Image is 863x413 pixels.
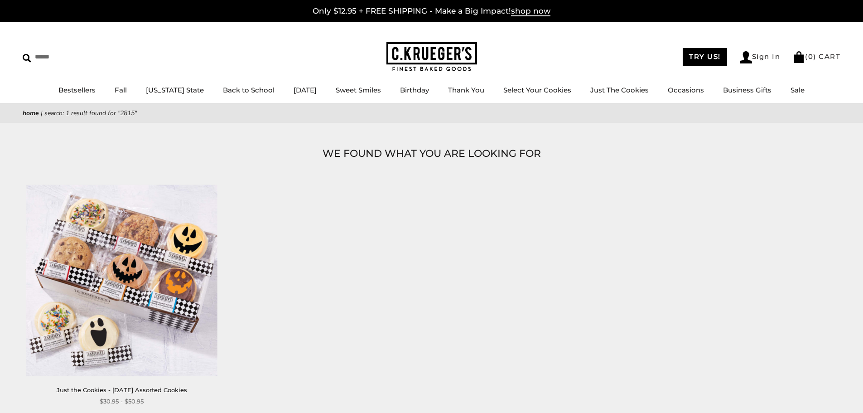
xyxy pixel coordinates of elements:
[808,52,814,61] span: 0
[400,86,429,94] a: Birthday
[740,51,752,63] img: Account
[503,86,571,94] a: Select Your Cookies
[223,86,275,94] a: Back to School
[590,86,649,94] a: Just The Cookies
[683,48,727,66] a: TRY US!
[668,86,704,94] a: Occasions
[313,6,550,16] a: Only $12.95 + FREE SHIPPING - Make a Big Impact!shop now
[793,52,840,61] a: (0) CART
[511,6,550,16] span: shop now
[793,51,805,63] img: Bag
[740,51,781,63] a: Sign In
[791,86,805,94] a: Sale
[386,42,477,72] img: C.KRUEGER'S
[23,108,840,118] nav: breadcrumbs
[23,50,130,64] input: Search
[448,86,484,94] a: Thank You
[23,109,39,117] a: Home
[100,397,144,406] span: $30.95 - $50.95
[44,109,137,117] span: Search: 1 result found for "2815"
[723,86,771,94] a: Business Gifts
[36,146,827,162] h1: WE FOUND WHAT YOU ARE LOOKING FOR
[26,185,217,376] img: Just the Cookies - Halloween Assorted Cookies
[57,386,187,394] a: Just the Cookies - [DATE] Assorted Cookies
[58,86,96,94] a: Bestsellers
[146,86,204,94] a: [US_STATE] State
[115,86,127,94] a: Fall
[336,86,381,94] a: Sweet Smiles
[294,86,317,94] a: [DATE]
[41,109,43,117] span: |
[23,54,31,63] img: Search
